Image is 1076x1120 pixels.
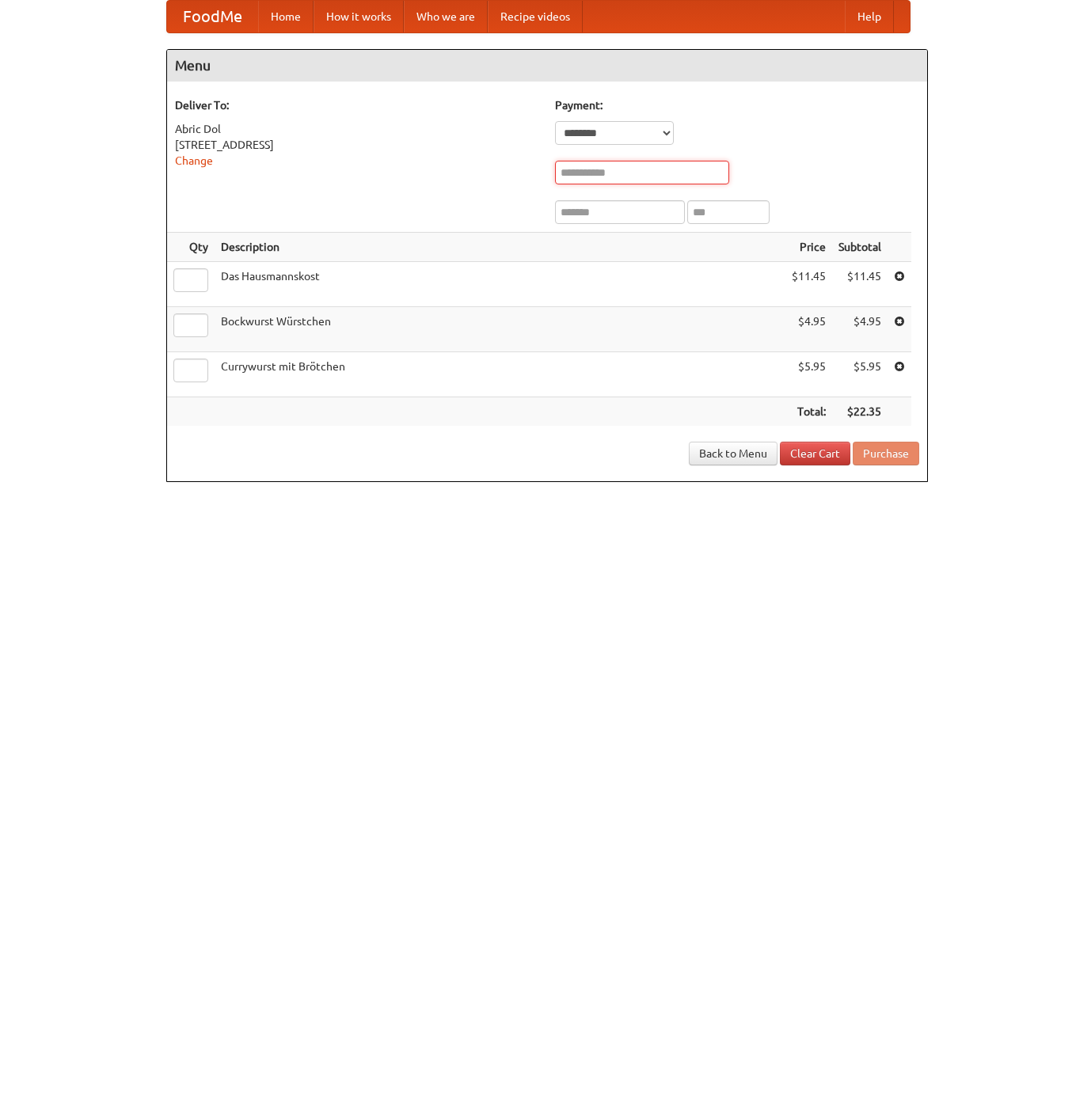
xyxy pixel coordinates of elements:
[832,262,888,307] td: $11.45
[488,1,583,32] a: Recipe videos
[175,137,539,153] div: [STREET_ADDRESS]
[404,1,488,32] a: Who we are
[175,121,539,137] div: Abric Dol
[785,233,832,262] th: Price
[780,442,850,465] a: Clear Cart
[689,442,778,465] a: Back to Menu
[845,1,894,32] a: Help
[555,97,919,113] h5: Payment:
[215,262,785,307] td: Das Hausmannskost
[832,307,888,352] td: $4.95
[314,1,404,32] a: How it works
[785,307,832,352] td: $4.95
[175,154,213,167] a: Change
[215,233,785,262] th: Description
[167,50,927,82] h4: Menu
[832,352,888,397] td: $5.95
[832,397,888,427] th: $22.35
[785,262,832,307] td: $11.45
[167,233,215,262] th: Qty
[785,397,832,427] th: Total:
[175,97,539,113] h5: Deliver To:
[167,1,258,32] a: FoodMe
[832,233,888,262] th: Subtotal
[215,352,785,397] td: Currywurst mit Brötchen
[258,1,314,32] a: Home
[853,442,919,465] button: Purchase
[785,352,832,397] td: $5.95
[215,307,785,352] td: Bockwurst Würstchen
